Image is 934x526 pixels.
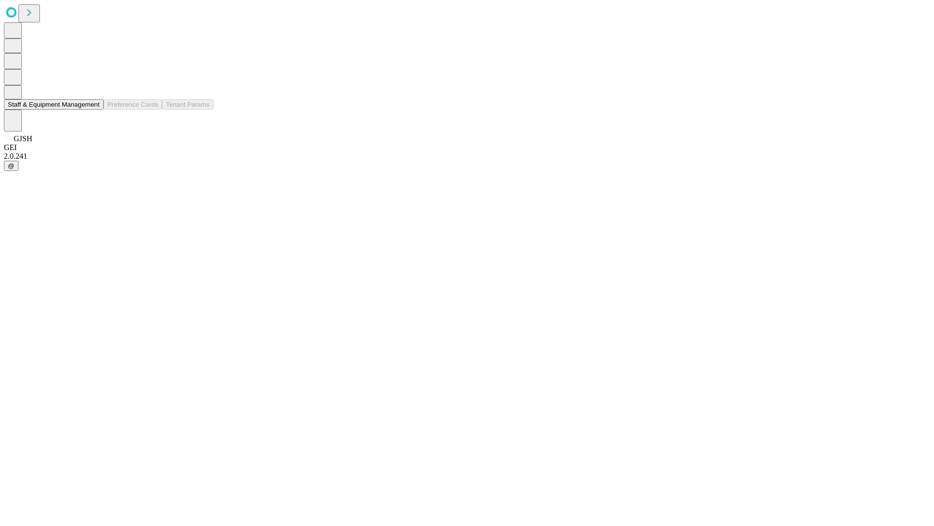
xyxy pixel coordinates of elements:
[8,162,15,169] span: @
[4,143,930,152] div: GEI
[4,99,104,110] button: Staff & Equipment Management
[4,161,18,171] button: @
[104,99,162,110] button: Preference Cards
[4,152,930,161] div: 2.0.241
[14,134,32,143] span: GJSH
[162,99,214,110] button: Tenant Params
